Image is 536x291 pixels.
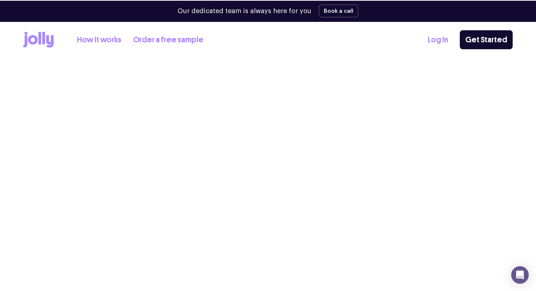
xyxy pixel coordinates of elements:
a: Order a free sample [133,34,203,46]
a: Get Started [460,30,513,49]
button: Book a call [319,4,358,18]
a: How it works [77,34,121,46]
p: Our dedicated team is always here for you [178,6,311,16]
a: Log In [428,34,448,46]
div: Open Intercom Messenger [511,266,529,284]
